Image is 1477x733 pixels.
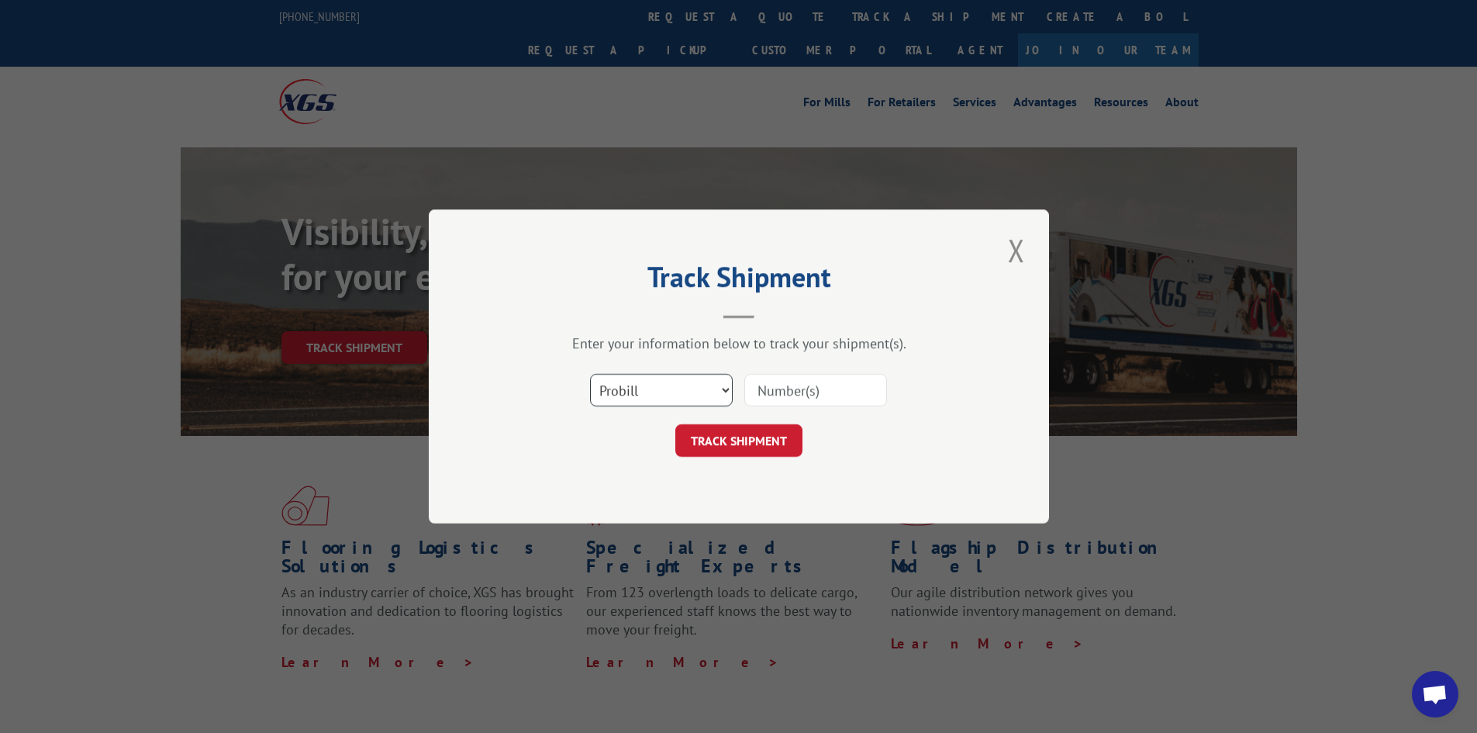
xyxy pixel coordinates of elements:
[744,374,887,406] input: Number(s)
[506,266,971,296] h2: Track Shipment
[675,424,802,457] button: TRACK SHIPMENT
[1412,671,1458,717] a: Open chat
[506,334,971,352] div: Enter your information below to track your shipment(s).
[1003,229,1030,271] button: Close modal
